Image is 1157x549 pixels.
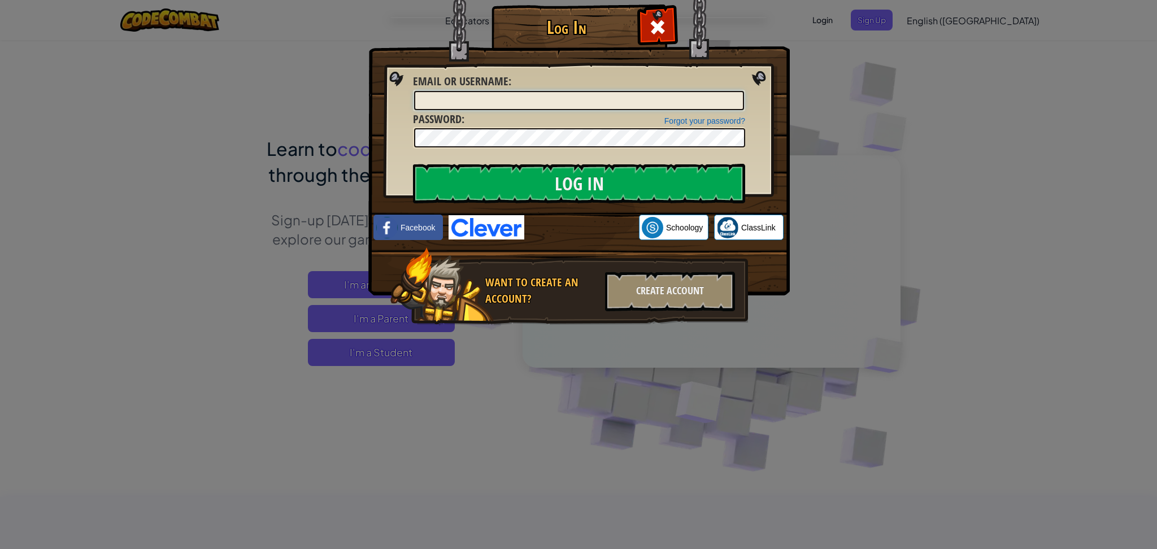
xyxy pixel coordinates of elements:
[413,73,511,90] label: :
[485,274,598,307] div: Want to create an account?
[413,111,464,128] label: :
[741,222,776,233] span: ClassLink
[666,222,703,233] span: Schoology
[376,217,398,238] img: facebook_small.png
[401,222,435,233] span: Facebook
[717,217,738,238] img: classlink-logo-small.png
[413,164,745,203] input: Log In
[449,215,524,239] img: clever-logo-blue.png
[524,215,639,240] iframe: Sign in with Google Button
[642,217,663,238] img: schoology.png
[413,73,508,89] span: Email or Username
[413,111,462,127] span: Password
[605,272,735,311] div: Create Account
[664,116,745,125] a: Forgot your password?
[494,18,638,37] h1: Log In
